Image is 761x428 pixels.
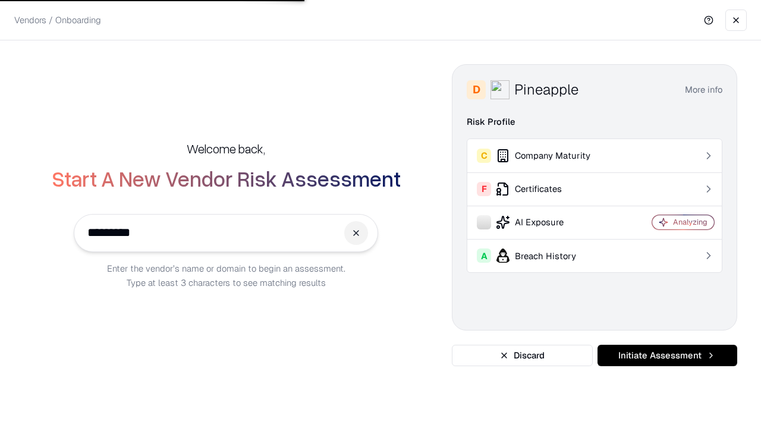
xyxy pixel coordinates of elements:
h2: Start A New Vendor Risk Assessment [52,166,401,190]
div: F [477,182,491,196]
div: D [467,80,486,99]
div: Certificates [477,182,618,196]
h5: Welcome back, [187,140,265,157]
div: Breach History [477,248,618,263]
button: Initiate Assessment [598,345,737,366]
p: Enter the vendor’s name or domain to begin an assessment. Type at least 3 characters to see match... [107,262,345,290]
div: Company Maturity [477,149,618,163]
div: C [477,149,491,163]
div: Analyzing [673,217,707,227]
div: AI Exposure [477,215,618,229]
div: Pineapple [514,80,578,99]
p: Vendors / Onboarding [14,14,101,26]
button: Discard [452,345,593,366]
img: Pineapple [490,80,510,99]
div: A [477,248,491,263]
button: More info [685,79,722,100]
div: Risk Profile [467,115,722,129]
